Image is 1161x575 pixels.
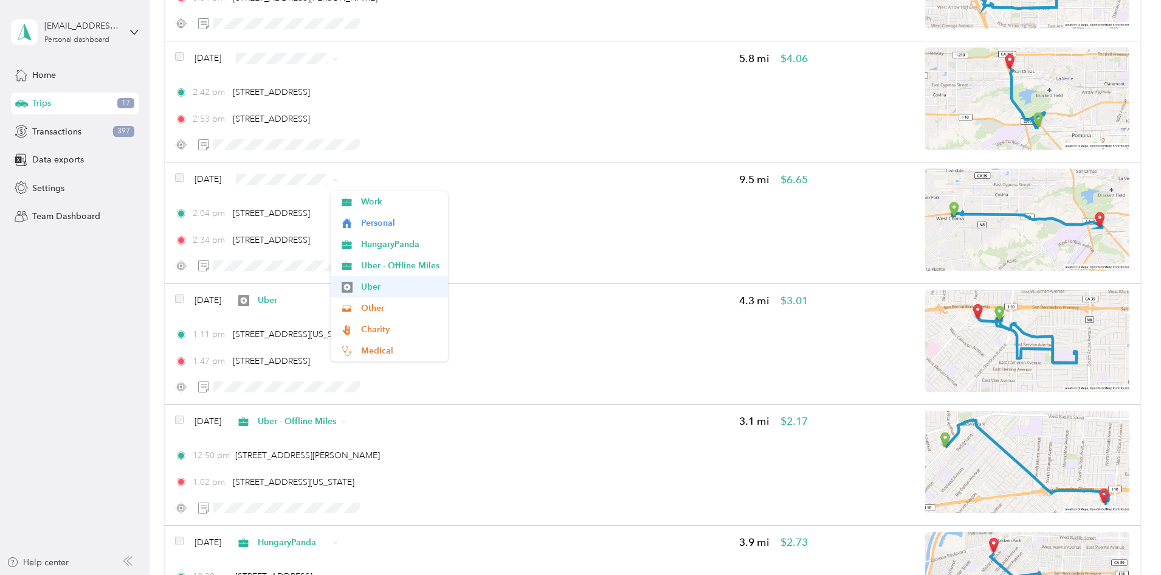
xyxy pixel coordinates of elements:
img: minimap [925,169,1129,271]
img: minimap [925,47,1129,150]
span: [DATE] [195,536,221,549]
div: [EMAIL_ADDRESS][DOMAIN_NAME] [44,19,120,32]
span: Charity [361,323,439,336]
span: 2:04 pm [193,207,227,220]
span: 2:34 pm [193,234,227,246]
span: [DATE] [195,415,221,428]
span: Trips [32,97,51,110]
span: [STREET_ADDRESS] [233,87,310,97]
span: 5.8 mi [739,51,770,66]
span: 3.1 mi [739,414,770,429]
span: [STREET_ADDRESS][US_STATE] [233,477,354,487]
span: [STREET_ADDRESS][US_STATE] [233,329,354,340]
span: 397 [113,126,134,137]
span: $2.73 [780,535,808,550]
span: 4.3 mi [739,293,770,308]
span: 17 [117,98,134,109]
span: [DATE] [195,173,221,186]
span: Settings [32,182,64,195]
span: 9.5 mi [739,172,770,187]
span: $4.06 [780,51,808,66]
span: Other [361,302,439,315]
span: 12:50 pm [193,449,230,462]
img: Legacy Icon [Uber] [238,295,249,306]
span: 2:42 pm [193,86,227,99]
button: Help center [7,556,69,569]
img: Legacy Icon [Uber] [342,282,353,293]
span: Uber - Offline Miles [361,259,439,272]
span: [DATE] [195,52,221,64]
span: Personal [361,217,439,229]
span: Data exports [32,153,84,166]
div: Personal dashboard [44,37,109,44]
span: [STREET_ADDRESS] [233,235,310,245]
span: HungaryPanda [258,536,329,549]
span: Work [361,195,439,208]
img: minimap [925,411,1129,513]
span: $6.65 [780,172,808,187]
span: Uber - Offline Miles [258,415,337,428]
span: 2:53 pm [193,113,227,125]
span: HungaryPanda [361,238,439,251]
span: Transactions [32,125,81,138]
span: 3.9 mi [739,535,770,550]
span: $3.01 [780,293,808,308]
span: Uber [361,281,439,293]
span: 1:11 pm [193,328,227,341]
iframe: Everlance-gr Chat Button Frame [1093,507,1161,575]
img: minimap [925,290,1129,392]
span: 1:02 pm [193,476,227,489]
span: [STREET_ADDRESS] [233,114,310,124]
span: 1:47 pm [193,355,227,368]
span: Medical [361,344,439,357]
span: [STREET_ADDRESS] [233,208,310,218]
span: [STREET_ADDRESS] [233,356,310,366]
span: $2.17 [780,414,808,429]
span: Home [32,69,56,82]
span: [STREET_ADDRESS][PERSON_NAME] [235,450,380,461]
span: [DATE] [195,294,221,307]
span: Team Dashboard [32,210,100,223]
span: Uber [258,294,329,307]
